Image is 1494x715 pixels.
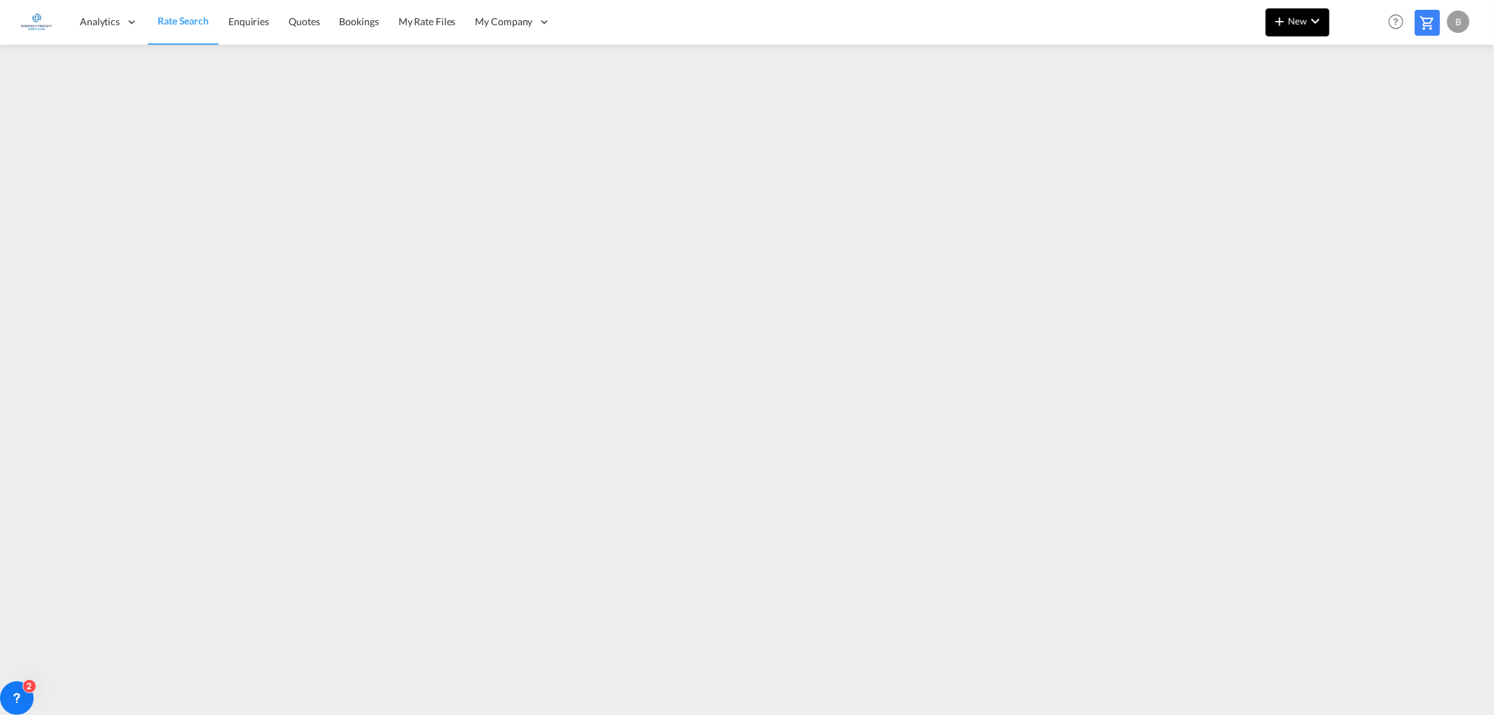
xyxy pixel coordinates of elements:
span: Analytics [80,15,120,29]
span: Enquiries [228,15,269,27]
span: My Company [475,15,532,29]
div: B [1447,11,1469,33]
span: New [1271,15,1324,27]
span: Help [1384,10,1408,34]
span: Rate Search [158,15,209,27]
span: My Rate Files [399,15,456,27]
md-icon: icon-plus 400-fg [1271,13,1288,29]
span: Quotes [289,15,319,27]
span: Bookings [340,15,379,27]
img: e1326340b7c511ef854e8d6a806141ad.jpg [21,6,53,38]
md-icon: icon-chevron-down [1307,13,1324,29]
div: Help [1384,10,1415,35]
button: icon-plus 400-fgNewicon-chevron-down [1266,8,1329,36]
